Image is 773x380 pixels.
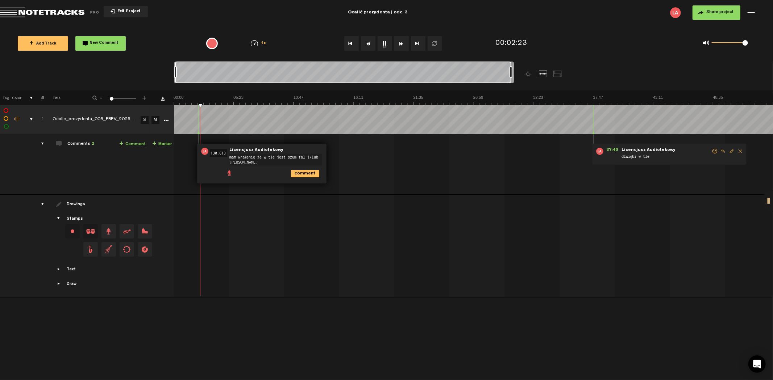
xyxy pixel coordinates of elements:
a: M [151,116,159,124]
a: S [141,116,149,124]
div: Ocalić prezydenta | odc. 3 [348,4,408,22]
span: Drag and drop a stamp [101,224,116,238]
td: drawings [33,195,44,297]
span: Drag and drop a stamp [83,242,98,257]
span: 37:46 [603,148,621,155]
div: Change stamp color.To change the color of an existing stamp, select the stamp on the right and th... [65,224,80,238]
a: Download comments [161,97,165,101]
span: Edit comment [727,149,736,154]
img: ruler [174,95,773,105]
span: Licencjusz Audiotekowy [229,148,284,153]
span: + [29,41,33,46]
img: letters [201,148,208,155]
span: Showcase text [56,266,62,272]
th: Title [44,90,83,105]
div: Stamps [67,216,83,222]
a: Marker [152,140,172,148]
button: Loop [428,36,442,51]
span: + [119,141,123,147]
span: 1x [261,42,266,46]
span: Drag and drop a stamp [138,242,152,257]
div: Click to edit the title [53,116,147,123]
img: letters [596,148,603,155]
span: comment [291,170,297,176]
button: New Comment [75,36,126,51]
span: Drag and drop a stamp [120,224,134,238]
a: Comment [119,140,146,148]
button: 1x [378,36,392,51]
span: New Comment [90,41,119,45]
span: Delete comment [736,149,745,154]
span: Reply to comment [719,149,727,154]
button: +Add Track [18,36,68,51]
td: Change the color of the waveform [11,105,22,134]
div: Change the color of the waveform [12,116,23,122]
div: Comments [67,141,94,147]
div: Ocalić prezydenta | odc. 3 [252,4,504,22]
td: Click to change the order number 1 [33,105,44,134]
button: Exit Project [104,6,148,17]
div: drawings [34,200,45,208]
div: {{ tooltip_message }} [206,38,218,49]
span: Drag and drop a stamp [138,224,152,238]
span: Showcase stamps [56,216,62,221]
div: Click to change the order number [34,116,45,123]
span: Showcase draw menu [56,281,62,287]
span: Licencjusz Audiotekowy [621,148,676,153]
span: 2 [92,142,94,146]
a: More [163,117,170,123]
i: comment [291,170,319,177]
img: speedometer.svg [251,40,258,46]
td: comments [33,134,44,195]
button: Go to beginning [344,36,359,51]
span: Add Track [29,42,57,46]
div: Drawings [67,202,87,208]
button: Share project [693,5,740,20]
span: - [99,95,104,99]
td: Click to edit the title Ocalic_prezydenta_003_PREV_20250828 [44,105,138,134]
div: 1x [240,40,277,46]
span: + [152,141,156,147]
img: letters [670,7,681,18]
span: Exit Project [115,10,141,14]
span: dźwięki w tle [621,153,711,161]
button: Rewind [361,36,375,51]
span: Drag and drop a stamp [83,224,98,238]
th: # [33,90,44,105]
span: + [141,95,147,99]
div: comments [34,140,45,147]
span: Share project [706,10,733,14]
th: Color [11,90,22,105]
div: Text [67,267,76,273]
span: Drag and drop a stamp [101,242,116,257]
button: Fast Forward [394,36,409,51]
span: Drag and drop a stamp [120,242,134,257]
div: 00:02:23 [495,38,527,49]
td: comments, stamps & drawings [22,105,33,134]
button: Go to end [411,36,425,51]
div: comments, stamps & drawings [23,116,34,123]
div: Draw [67,281,76,287]
div: Open Intercom Messenger [748,355,766,373]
